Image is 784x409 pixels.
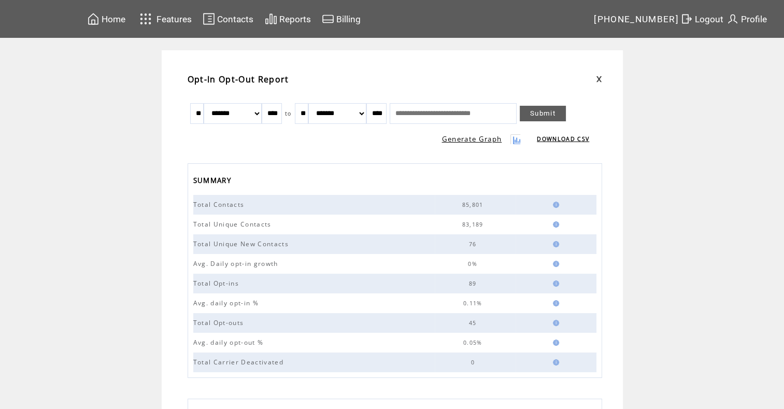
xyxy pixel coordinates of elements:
[463,300,485,307] span: 0.11%
[201,11,255,27] a: Contacts
[193,173,234,190] span: SUMMARY
[137,10,155,27] img: features.svg
[550,320,559,326] img: help.gif
[263,11,312,27] a: Reports
[550,280,559,287] img: help.gif
[320,11,362,27] a: Billing
[550,300,559,306] img: help.gif
[322,12,334,25] img: creidtcard.svg
[193,259,281,268] span: Avg. Daily opt-in growth
[594,14,679,24] span: [PHONE_NUMBER]
[265,12,277,25] img: chart.svg
[463,339,485,346] span: 0.05%
[193,318,247,327] span: Total Opt-outs
[193,220,274,229] span: Total Unique Contacts
[217,14,253,24] span: Contacts
[725,11,768,27] a: Profile
[550,340,559,346] img: help.gif
[193,239,291,248] span: Total Unique New Contacts
[680,12,693,25] img: exit.svg
[193,299,261,307] span: Avg. daily opt-in %
[462,221,486,228] span: 83,189
[469,319,479,327] span: 45
[550,202,559,208] img: help.gif
[550,359,559,365] img: help.gif
[193,200,247,209] span: Total Contacts
[285,110,292,117] span: to
[193,358,286,366] span: Total Carrier Deactivated
[468,260,480,267] span: 0%
[695,14,723,24] span: Logout
[537,135,589,143] a: DOWNLOAD CSV
[156,14,192,24] span: Features
[193,279,241,288] span: Total Opt-ins
[135,9,194,29] a: Features
[520,106,566,121] a: Submit
[102,14,125,24] span: Home
[442,134,502,144] a: Generate Graph
[85,11,127,27] a: Home
[193,338,266,347] span: Avg. daily opt-out %
[471,359,477,366] span: 0
[336,14,361,24] span: Billing
[550,261,559,267] img: help.gif
[550,241,559,247] img: help.gif
[87,12,99,25] img: home.svg
[469,241,479,248] span: 76
[188,74,289,85] span: Opt-In Opt-Out Report
[462,201,486,208] span: 85,801
[469,280,479,287] span: 89
[741,14,767,24] span: Profile
[726,12,739,25] img: profile.svg
[279,14,311,24] span: Reports
[203,12,215,25] img: contacts.svg
[679,11,725,27] a: Logout
[550,221,559,228] img: help.gif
